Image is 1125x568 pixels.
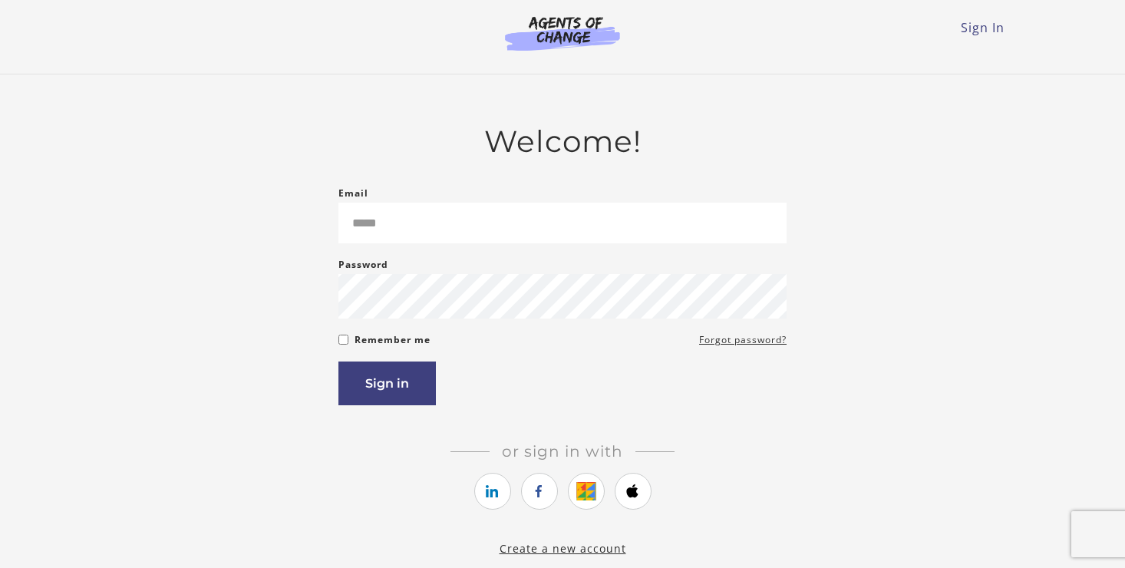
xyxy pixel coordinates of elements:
a: Forgot password? [699,331,787,349]
img: Agents of Change Logo [489,15,636,51]
a: https://courses.thinkific.com/users/auth/apple?ss%5Breferral%5D=&ss%5Buser_return_to%5D=&ss%5Bvis... [615,473,652,510]
a: https://courses.thinkific.com/users/auth/google?ss%5Breferral%5D=&ss%5Buser_return_to%5D=&ss%5Bvi... [568,473,605,510]
label: Remember me [355,331,431,349]
label: Email [338,184,368,203]
h2: Welcome! [338,124,787,160]
a: https://courses.thinkific.com/users/auth/linkedin?ss%5Breferral%5D=&ss%5Buser_return_to%5D=&ss%5B... [474,473,511,510]
a: Create a new account [500,541,626,556]
button: Sign in [338,362,436,405]
span: Or sign in with [490,442,635,461]
a: Sign In [961,19,1005,36]
a: https://courses.thinkific.com/users/auth/facebook?ss%5Breferral%5D=&ss%5Buser_return_to%5D=&ss%5B... [521,473,558,510]
label: Password [338,256,388,274]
